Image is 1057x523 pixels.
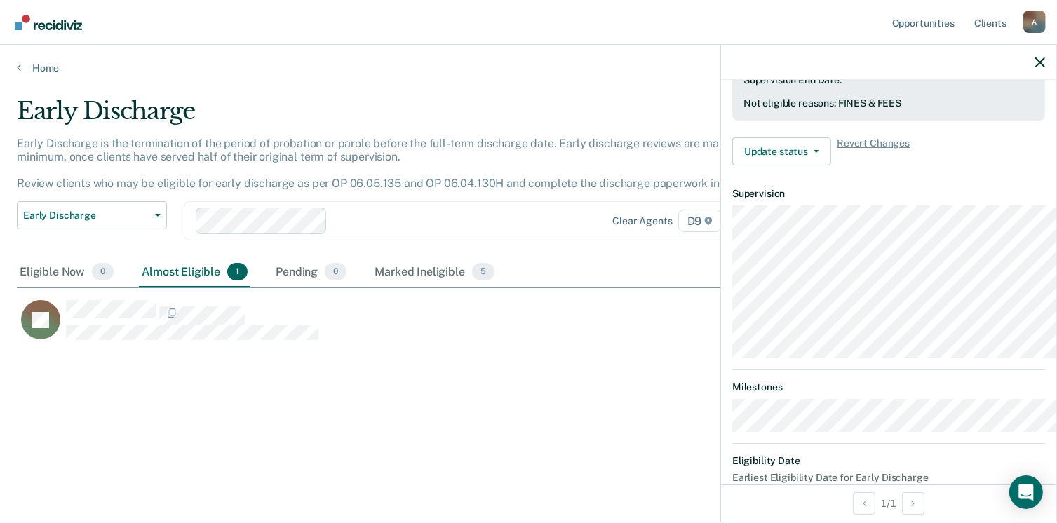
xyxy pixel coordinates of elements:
[17,299,905,355] div: CaseloadOpportunityCell-0662916
[17,257,116,288] div: Eligible Now
[732,188,1045,200] dt: Supervision
[23,210,149,222] span: Early Discharge
[837,137,910,165] span: Revert Changes
[139,257,250,288] div: Almost Eligible
[743,97,1034,109] div: Not eligible reasons: FINES & FEES
[372,257,497,288] div: Marked Ineligible
[732,455,1045,467] dt: Eligibility Date
[732,137,831,165] button: Update status
[17,97,809,137] div: Early Discharge
[1009,475,1043,509] div: Open Intercom Messenger
[273,257,349,288] div: Pending
[612,215,672,227] div: Clear agents
[678,210,722,232] span: D9
[732,381,1045,393] dt: Milestones
[732,472,1045,484] dt: Earliest Eligibility Date for Early Discharge
[92,263,114,281] span: 0
[472,263,494,281] span: 5
[15,15,82,30] img: Recidiviz
[17,137,771,191] p: Early Discharge is the termination of the period of probation or parole before the full-term disc...
[721,484,1056,522] div: 1 / 1
[227,263,248,281] span: 1
[17,62,1040,74] a: Home
[325,263,346,281] span: 0
[1023,11,1046,33] button: Profile dropdown button
[1023,11,1046,33] div: A
[902,492,924,515] button: Next Opportunity
[853,492,875,515] button: Previous Opportunity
